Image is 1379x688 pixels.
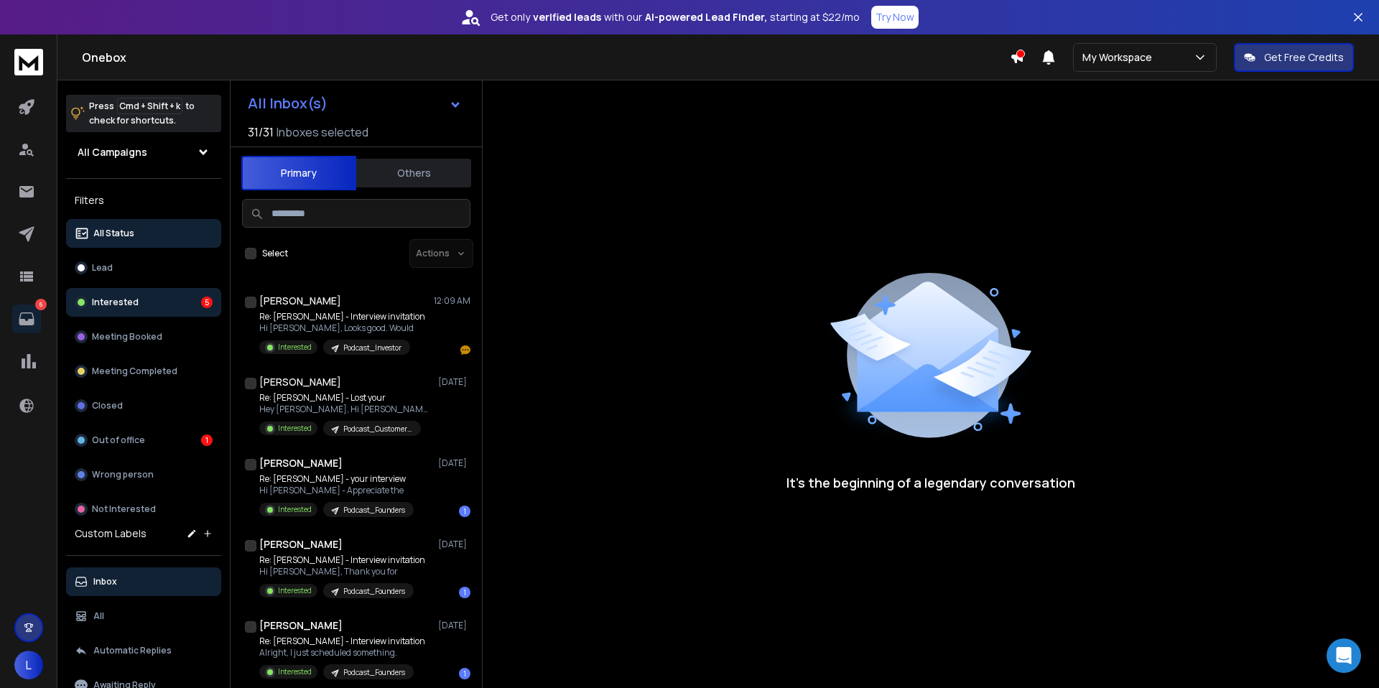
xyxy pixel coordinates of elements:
p: [DATE] [438,457,470,469]
button: Meeting Completed [66,357,221,386]
p: 12:09 AM [434,295,470,307]
button: Others [356,157,471,189]
p: Hey [PERSON_NAME], Hi [PERSON_NAME], I [259,404,432,415]
p: Automatic Replies [93,645,172,656]
h1: [PERSON_NAME] [259,537,343,552]
p: Re: [PERSON_NAME] - your interview [259,473,414,485]
p: Interested [278,666,312,677]
p: My Workspace [1082,50,1158,65]
button: Closed [66,391,221,420]
div: 1 [459,668,470,679]
p: [DATE] [438,539,470,550]
p: Closed [92,400,123,412]
p: Out of office [92,434,145,446]
div: 1 [201,434,213,446]
p: All Status [93,228,134,239]
p: Alright, I just scheduled something. [259,647,425,659]
button: Get Free Credits [1234,43,1354,72]
label: Select [262,248,288,259]
p: Get Free Credits [1264,50,1344,65]
button: L [14,651,43,679]
button: Not Interested [66,495,221,524]
img: logo [14,49,43,75]
h1: All Campaigns [78,145,147,159]
button: Meeting Booked [66,322,221,351]
h1: [PERSON_NAME] [259,618,343,633]
div: Open Intercom Messenger [1327,638,1361,673]
button: Primary [241,156,356,190]
p: Re: [PERSON_NAME] - Interview invitation [259,636,425,647]
button: All Campaigns [66,138,221,167]
p: [DATE] [438,620,470,631]
p: Re: [PERSON_NAME] - Lost your [259,392,432,404]
p: Hi [PERSON_NAME] - Appreciate the [259,485,414,496]
p: Meeting Completed [92,366,177,377]
h3: Inboxes selected [277,124,368,141]
p: 6 [35,299,47,310]
div: 1 [459,506,470,517]
p: Interested [278,423,312,434]
p: Re: [PERSON_NAME] - Interview invitation [259,554,425,566]
h3: Custom Labels [75,526,147,541]
h1: All Inbox(s) [248,96,328,111]
button: Try Now [871,6,919,29]
p: Interested [278,585,312,596]
span: 31 / 31 [248,124,274,141]
p: All [93,610,104,622]
p: Interested [278,342,312,353]
p: [DATE] [438,376,470,388]
p: Get only with our starting at $22/mo [491,10,860,24]
p: Hi [PERSON_NAME], Looks good. Would [259,322,425,334]
button: All Inbox(s) [236,89,473,118]
button: Lead [66,254,221,282]
a: 6 [12,305,41,333]
button: Inbox [66,567,221,596]
p: Interested [92,297,139,308]
p: Not Interested [92,503,156,515]
p: Podcast_Investor [343,343,401,353]
button: Out of office1 [66,426,221,455]
p: Press to check for shortcuts. [89,99,195,128]
p: Podcast_Founders [343,586,405,597]
h1: [PERSON_NAME] [259,294,341,308]
p: Inbox [93,576,117,587]
p: Wrong person [92,469,154,480]
h1: [PERSON_NAME] [259,456,343,470]
p: Interested [278,504,312,515]
button: All [66,602,221,631]
p: It’s the beginning of a legendary conversation [786,473,1075,493]
p: Re: [PERSON_NAME] - Interview invitation [259,311,425,322]
h3: Filters [66,190,221,210]
button: All Status [66,219,221,248]
p: Lead [92,262,113,274]
div: 5 [201,297,213,308]
p: Podcast_Founders [343,667,405,678]
p: Try Now [876,10,914,24]
p: Podcast_Founders [343,505,405,516]
p: Hi [PERSON_NAME], Thank you for [259,566,425,577]
strong: verified leads [533,10,601,24]
button: Interested5 [66,288,221,317]
button: Wrong person [66,460,221,489]
h1: [PERSON_NAME] [259,375,341,389]
button: Automatic Replies [66,636,221,665]
h1: Onebox [82,49,1010,66]
p: Meeting Booked [92,331,162,343]
div: 1 [459,587,470,598]
p: Podcast_CustomerSuccess [343,424,412,434]
span: Cmd + Shift + k [117,98,182,114]
strong: AI-powered Lead Finder, [645,10,767,24]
